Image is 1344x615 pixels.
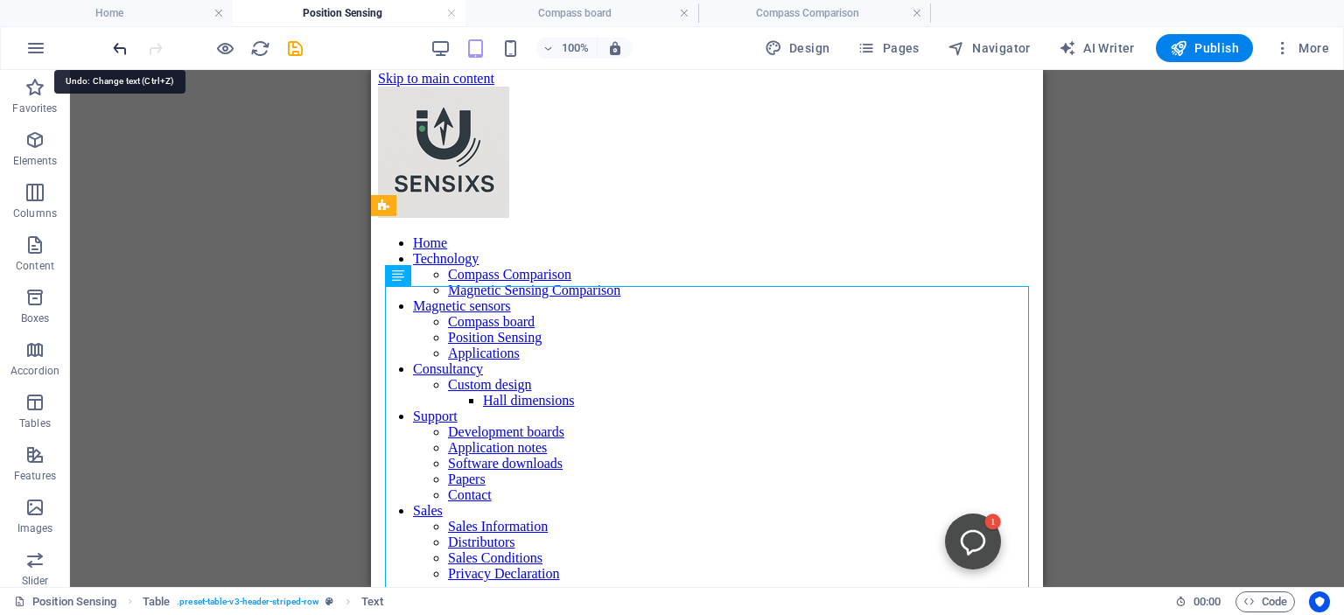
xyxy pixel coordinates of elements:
span: : [1206,595,1208,608]
button: undo [109,38,130,59]
button: 100% [535,38,598,59]
div: Design (Ctrl+Alt+Y) [758,34,837,62]
span: Pages [857,39,919,57]
span: Design [765,39,830,57]
span: Publish [1170,39,1239,57]
p: Favorites [12,101,57,115]
h6: 100% [562,38,590,59]
button: Pages [850,34,926,62]
button: reload [249,38,270,59]
span: Code [1243,591,1287,612]
a: Click to cancel selection. Double-click to open Pages [14,591,117,612]
h4: Compass Comparison [698,3,931,23]
span: 00 00 [1193,591,1221,612]
span: Click to select. Double-click to edit [361,591,383,612]
i: This element is a customizable preset [325,597,333,606]
span: . preset-table-v3-header-striped-row [177,591,318,612]
button: Design [758,34,837,62]
p: Slider [22,574,49,588]
p: Features [14,469,56,483]
a: Skip to main content [7,1,123,16]
span: Navigator [948,39,1031,57]
p: Accordion [10,364,59,378]
button: Open chatbot window [574,444,630,500]
button: Code [1235,591,1295,612]
p: Content [16,259,54,273]
p: Elements [13,154,58,168]
i: Reload page [250,38,270,59]
p: Boxes [21,311,50,325]
h4: Compass board [465,3,698,23]
button: Navigator [941,34,1038,62]
button: Usercentrics [1309,591,1330,612]
i: Save (Ctrl+S) [285,38,305,59]
p: Tables [19,416,51,430]
i: On resize automatically adjust zoom level to fit chosen device. [607,40,623,56]
span: AI Writer [1059,39,1135,57]
p: Columns [13,206,57,220]
p: Images [17,521,53,535]
span: More [1274,39,1329,57]
button: AI Writer [1052,34,1142,62]
h4: Position Sensing [233,3,465,23]
button: More [1267,34,1336,62]
nav: breadcrumb [143,591,383,612]
span: Click to select. Double-click to edit [143,591,170,612]
h6: Session time [1175,591,1221,612]
button: Publish [1156,34,1253,62]
button: save [284,38,305,59]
